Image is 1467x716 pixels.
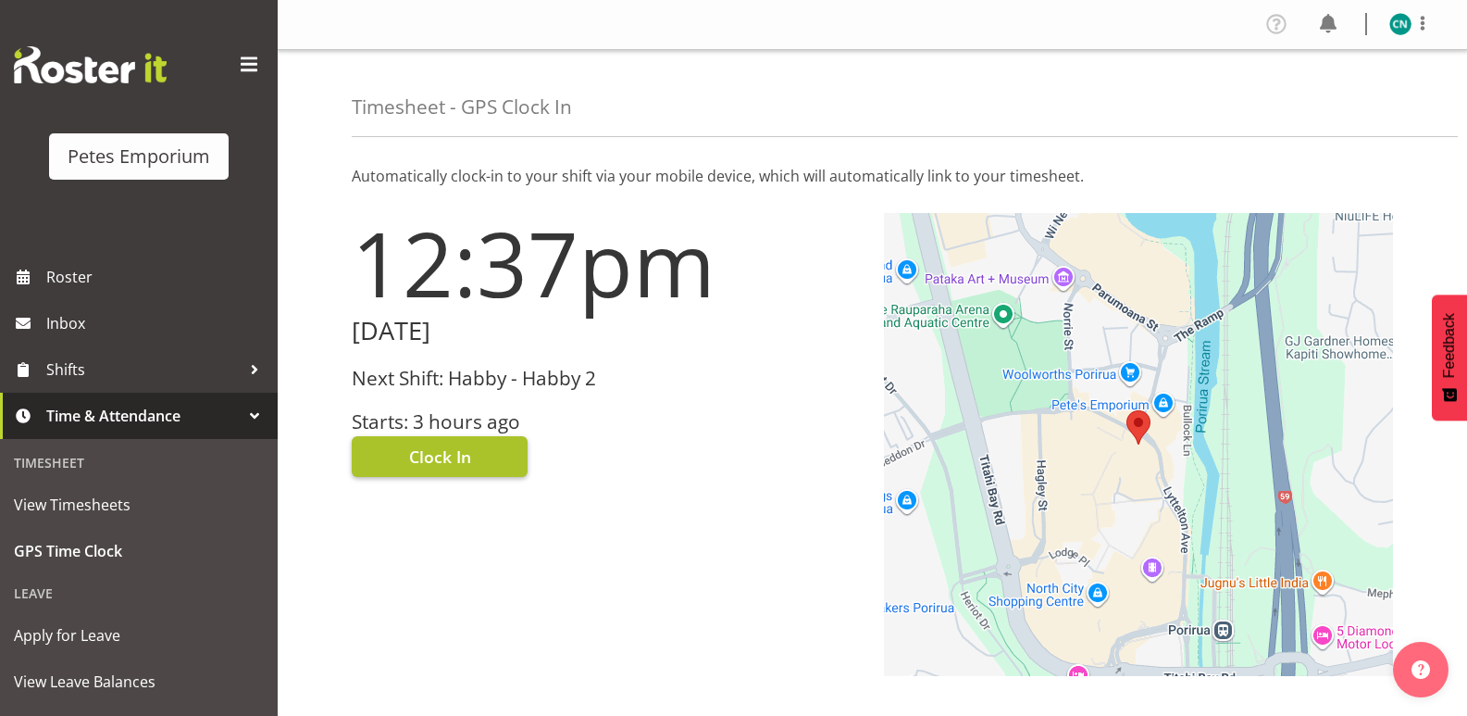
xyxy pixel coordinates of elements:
img: christine-neville11214.jpg [1389,13,1411,35]
span: Feedback [1441,313,1458,378]
div: Leave [5,574,273,612]
p: Automatically clock-in to your shift via your mobile device, which will automatically link to you... [352,165,1393,187]
button: Clock In [352,436,528,477]
div: Petes Emporium [68,143,210,170]
a: View Timesheets [5,482,273,528]
span: Apply for Leave [14,622,264,649]
a: Apply for Leave [5,612,273,659]
span: Roster [46,263,268,291]
h2: [DATE] [352,317,862,345]
span: GPS Time Clock [14,537,264,565]
div: Timesheet [5,444,273,482]
h4: Timesheet - GPS Clock In [352,96,572,118]
span: Time & Attendance [46,402,241,430]
h3: Next Shift: Habby - Habby 2 [352,368,862,389]
h1: 12:37pm [352,213,862,313]
h3: Starts: 3 hours ago [352,411,862,433]
span: Inbox [46,309,268,337]
span: Shifts [46,356,241,383]
img: Rosterit website logo [14,46,167,83]
button: Feedback - Show survey [1432,295,1467,421]
span: Clock In [409,445,471,469]
span: View Timesheets [14,491,264,519]
img: help-xxl-2.png [1411,660,1430,679]
a: View Leave Balances [5,659,273,705]
span: View Leave Balances [14,668,264,696]
a: GPS Time Clock [5,528,273,574]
